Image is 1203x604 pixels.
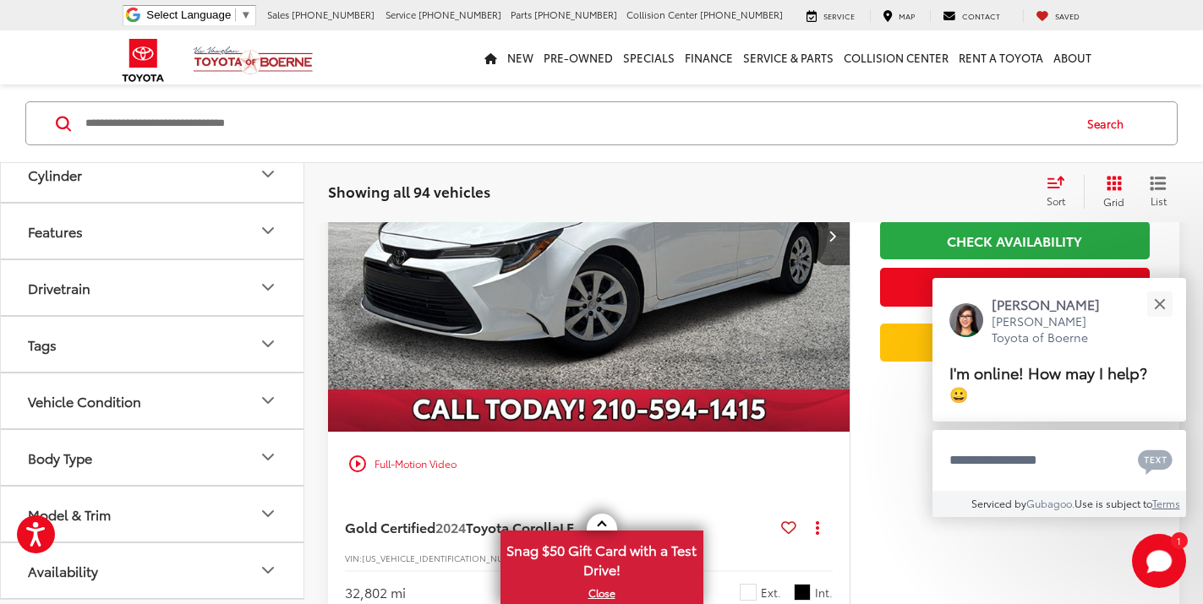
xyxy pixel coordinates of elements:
[949,362,1147,405] span: I'm online! How may I help? 😀
[1,543,305,598] button: AvailabilityAvailability
[193,46,314,75] img: Vic Vaughan Toyota of Boerne
[1,317,305,372] button: TagsTags
[738,30,839,84] a: Service & Parts: Opens in a new tab
[1,430,305,485] button: Body TypeBody Type
[839,30,954,84] a: Collision Center
[112,33,175,88] img: Toyota
[1047,193,1065,208] span: Sort
[1055,10,1080,21] span: Saved
[1,147,305,202] button: CylinderCylinder
[28,506,111,522] div: Model & Trim
[28,393,141,409] div: Vehicle Condition
[28,166,82,182] div: Cylinder
[1084,175,1137,209] button: Grid View
[292,8,375,21] span: [PHONE_NUMBER]
[258,164,278,184] div: Cylinder
[992,313,1117,346] p: [PERSON_NAME] Toyota of Boerne
[386,8,416,21] span: Service
[1074,496,1152,510] span: Use is subject to
[258,560,278,580] div: Availability
[235,8,236,21] span: ​
[1133,441,1178,479] button: Chat with SMS
[1177,536,1181,544] span: 1
[870,9,927,23] a: Map
[1026,496,1074,510] a: Gubagoo.
[1071,102,1148,144] button: Search
[258,447,278,467] div: Body Type
[328,181,490,201] span: Showing all 94 vehicles
[880,324,1150,362] a: Value Your Trade
[258,503,278,524] div: Model & Trim
[1103,194,1124,209] span: Grid
[28,449,92,465] div: Body Type
[258,220,278,241] div: Features
[930,9,1013,23] a: Contact
[28,336,57,352] div: Tags
[1048,30,1096,84] a: About
[1132,534,1186,588] svg: Start Chat
[466,517,560,536] span: Toyota Corolla
[479,30,502,84] a: Home
[146,8,231,21] span: Select Language
[28,223,83,239] div: Features
[880,221,1150,259] a: Check Availability
[327,40,851,431] a: 2024 Toyota Corolla LE2024 Toyota Corolla LE2024 Toyota Corolla LE2024 Toyota Corolla LE
[345,552,362,564] span: VIN:
[1038,175,1084,209] button: Select sort value
[345,518,774,536] a: Gold Certified2024Toyota CorollaLE
[816,206,850,265] button: Next image
[794,9,867,23] a: Service
[815,585,833,601] span: Int.
[539,30,618,84] a: Pre-Owned
[816,520,819,534] span: dropdown dots
[740,584,757,601] span: White
[962,10,1000,21] span: Contact
[1141,286,1178,323] button: Close
[28,563,98,579] div: Availability
[932,430,1186,491] textarea: Type your message
[534,8,617,21] span: [PHONE_NUMBER]
[1150,193,1167,208] span: List
[258,277,278,297] div: Drivetrain
[28,280,90,296] div: Drivetrain
[899,10,915,21] span: Map
[954,30,1048,84] a: Rent a Toyota
[700,8,783,21] span: [PHONE_NUMBER]
[992,295,1117,313] p: [PERSON_NAME]
[680,30,738,84] a: Finance
[761,585,781,601] span: Ext.
[511,8,532,21] span: Parts
[626,8,697,21] span: Collision Center
[803,513,833,542] button: Actions
[618,30,680,84] a: Specials
[1,260,305,315] button: DrivetrainDrivetrain
[327,40,851,431] div: 2024 Toyota Corolla LE 0
[327,40,851,433] img: 2024 Toyota Corolla LE
[240,8,251,21] span: ▼
[435,517,466,536] span: 2024
[794,584,811,601] span: Black
[880,268,1150,306] button: Get Price Now
[1,487,305,541] button: Model & TrimModel & Trim
[502,532,702,584] span: Snag $50 Gift Card with a Test Drive!
[1,204,305,258] button: FeaturesFeatures
[1,373,305,428] button: Vehicle ConditionVehicle Condition
[258,390,278,411] div: Vehicle Condition
[1138,448,1173,475] svg: Text
[971,496,1026,510] span: Serviced by
[1023,9,1092,23] a: My Saved Vehicles
[362,552,529,564] span: [US_VEHICLE_IDENTIFICATION_NUMBER]
[258,334,278,354] div: Tags
[146,8,251,21] a: Select Language​
[823,10,855,21] span: Service
[418,8,501,21] span: [PHONE_NUMBER]
[345,517,435,536] span: Gold Certified
[1152,496,1180,510] a: Terms
[267,8,289,21] span: Sales
[932,278,1186,517] div: Close[PERSON_NAME][PERSON_NAME] Toyota of BoerneI'm online! How may I help? 😀Type your messageCha...
[84,103,1071,144] input: Search by Make, Model, or Keyword
[1132,534,1186,588] button: Toggle Chat Window
[1137,175,1179,209] button: List View
[502,30,539,84] a: New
